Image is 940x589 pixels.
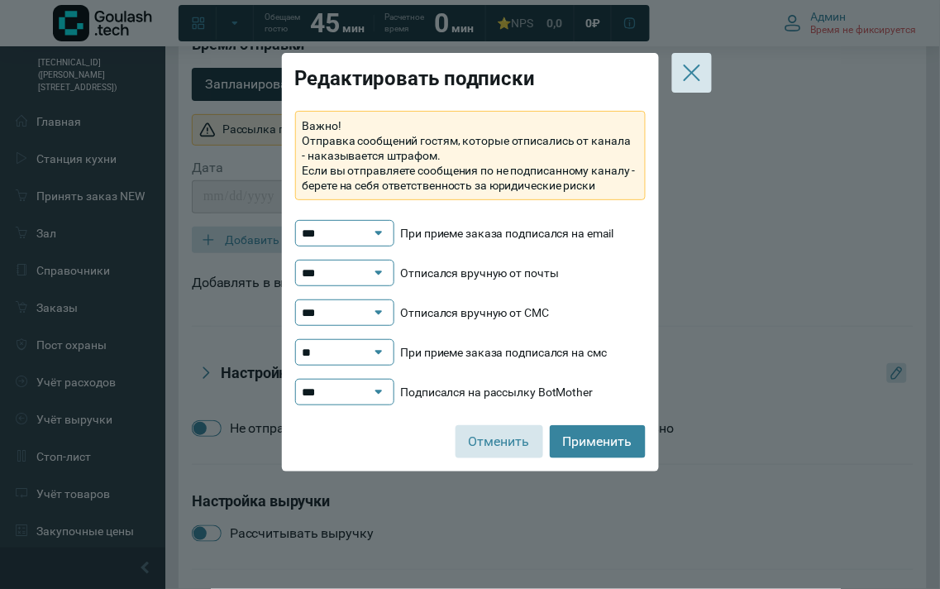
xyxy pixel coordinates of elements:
li: Отписался вручную от почты [295,260,646,286]
button: Отменить [456,425,543,458]
li: Подписался на рассылку BotMother [295,379,646,405]
h4: Редактировать подписки [295,66,646,91]
span: Важно! Отправка сообщений гостям, которые отписались от канала - наказывается штрафом. Если вы от... [303,118,638,193]
li: Отписался вручную от СМС [295,299,646,326]
span: Применить [563,433,632,451]
li: При приеме заказа подписался на смс [295,339,646,366]
span: Отменить [469,433,530,451]
li: При приеме заказа подписался на email [295,220,646,247]
button: Применить [550,425,646,458]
